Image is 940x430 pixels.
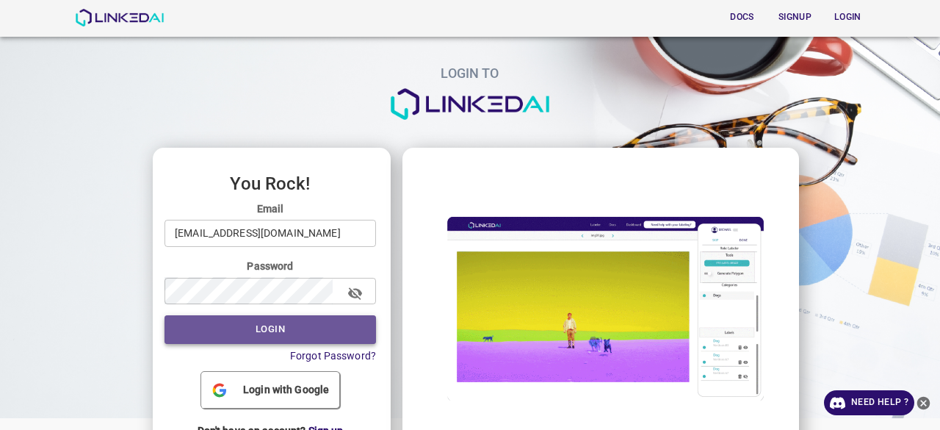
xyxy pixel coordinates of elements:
span: Login with Google [237,382,335,398]
img: login_image.gif [414,204,784,413]
a: Signup [768,2,821,32]
a: Need Help ? [824,390,914,415]
button: Login [824,5,871,29]
img: LinkedAI [75,9,164,26]
a: Forgot Password? [290,350,376,362]
button: Signup [771,5,818,29]
img: logo.png [389,88,551,121]
h3: You Rock! [164,174,376,193]
a: Login [821,2,874,32]
label: Password [164,259,376,273]
button: Login [164,315,376,344]
button: close-help [914,390,933,415]
button: Docs [718,5,765,29]
label: Email [164,201,376,216]
a: Docs [715,2,768,32]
